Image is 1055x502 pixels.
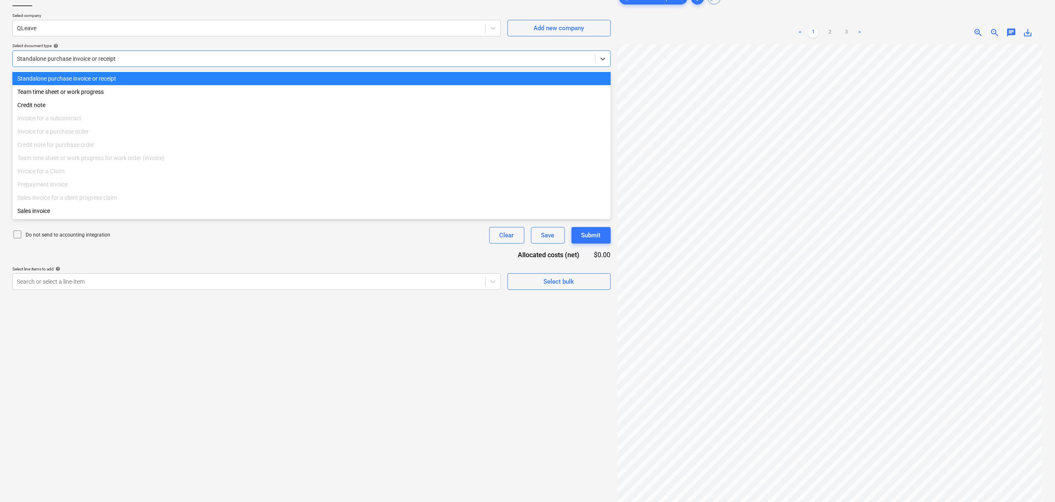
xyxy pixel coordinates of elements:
[825,28,835,38] a: Page 2
[855,28,864,38] a: Next page
[12,98,611,112] div: Credit note
[541,230,555,241] div: Save
[12,43,611,48] div: Select document type
[808,28,818,38] a: Page 1 is your current page
[12,178,611,191] div: Prepayment invoice
[841,28,851,38] a: Page 3
[54,266,60,271] span: help
[581,230,601,241] div: Submit
[12,165,611,178] div: Invoice for a Claim
[12,72,611,85] div: Standalone purchase invoice or receipt
[12,112,611,125] div: Invoice for a subcontract
[12,125,611,138] div: Invoice for a purchase order
[507,273,611,290] button: Select bulk
[12,151,611,165] div: Team time sheet or work progress for work order (invoice)
[12,204,611,218] div: Sales invoice
[52,43,58,48] span: help
[1006,28,1016,38] span: chat
[1023,28,1033,38] span: save_alt
[12,138,611,151] div: Credit note for purchase order
[12,191,611,204] div: Sales invoice for a client progress claim
[12,266,501,272] div: Select line-items to add
[12,85,611,98] div: Team time sheet or work progress
[503,250,593,260] div: Allocated costs (net)
[531,227,565,244] button: Save
[572,227,611,244] button: Submit
[544,276,574,287] div: Select bulk
[534,23,584,33] div: Add new company
[795,28,805,38] a: Previous page
[500,230,514,241] div: Clear
[990,28,1000,38] span: zoom_out
[507,20,611,36] button: Add new company
[26,232,110,239] p: Do not send to accounting integration
[973,28,983,38] span: zoom_in
[593,250,611,260] div: $0.00
[12,13,501,20] p: Select company
[489,227,524,244] button: Clear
